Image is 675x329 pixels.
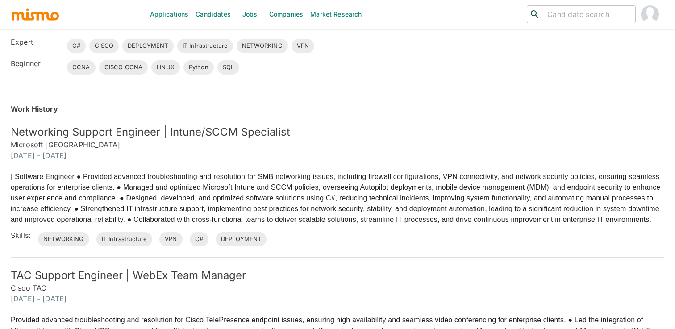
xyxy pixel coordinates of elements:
[183,63,214,72] span: Python
[99,63,148,72] span: CISCO CCNA
[67,63,96,72] span: CCNA
[641,5,659,23] img: Gabriel Hernandez
[11,268,664,283] h5: TAC Support Engineer | WebEx Team Manager
[67,42,86,50] span: C#
[216,235,267,244] span: DEPLOYMENT
[122,42,174,50] span: DEPLOYMENT
[217,63,239,72] span: SQL
[11,230,31,241] h6: Skills:
[11,37,60,47] h6: Expert
[292,42,314,50] span: VPN
[11,150,664,161] h6: [DATE] - [DATE]
[11,139,664,150] h6: Microsoft [GEOGRAPHIC_DATA]
[159,235,182,244] span: VPN
[177,42,233,50] span: IT Infrastructure
[11,8,60,21] img: logo
[11,293,664,304] h6: [DATE] - [DATE]
[237,42,288,50] span: NETWORKING
[38,235,89,244] span: NETWORKING
[96,235,153,244] span: IT Infrastructure
[11,283,664,293] h6: Cisco TAC
[89,42,119,50] span: CISCO
[11,171,664,225] p: | Software Engineer ● Provided advanced troubleshooting and resolution for SMB networking issues,...
[190,235,208,244] span: C#
[11,104,664,114] h6: Work History
[11,125,664,139] h5: Networking Support Engineer | Intune/SCCM Specialist
[151,63,180,72] span: LINUX
[544,8,632,21] input: Candidate search
[11,58,60,69] h6: Beginner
